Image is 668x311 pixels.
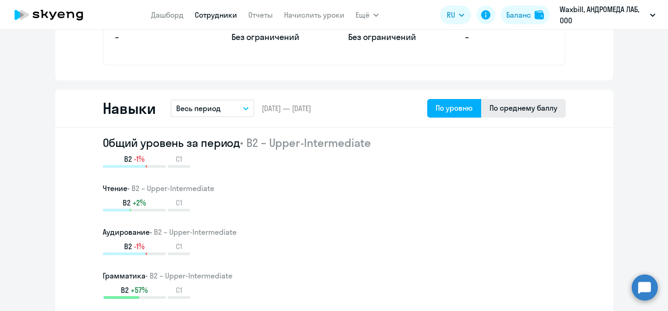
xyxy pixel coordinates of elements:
div: По уровню [436,102,473,113]
p: – [115,31,204,43]
h2: Общий уровень за период [103,135,566,150]
span: B2 [121,285,129,295]
img: balance [535,10,544,20]
p: – [465,31,554,43]
span: • B2 – Upper-Intermediate [127,184,214,193]
button: Балансbalance [501,6,549,24]
div: По среднему баллу [489,102,557,113]
span: • B2 – Upper-Intermediate [240,136,371,150]
span: RU [447,9,455,20]
span: -1% [134,241,145,251]
span: • B2 – Upper-Intermediate [150,227,237,237]
span: C1 [176,285,182,295]
h2: Навыки [103,99,156,118]
span: B2 [124,241,132,251]
h3: Грамматика [103,270,566,281]
button: Ещё [356,6,379,24]
span: C1 [176,154,182,164]
p: Без ограничений [231,31,320,43]
span: B2 [123,198,131,208]
span: -1% [134,154,145,164]
button: Waxbill, АНДРОМЕДА ЛАБ, ООО [555,4,660,26]
button: RU [440,6,471,24]
div: Баланс [506,9,531,20]
span: [DATE] — [DATE] [262,103,311,113]
span: +57% [131,285,148,295]
span: Ещё [356,9,370,20]
p: Весь период [176,103,221,114]
a: Отчеты [248,10,273,20]
h3: Аудирование [103,226,566,238]
h3: Чтение [103,183,566,194]
a: Дашборд [151,10,184,20]
button: Весь период [171,99,254,117]
span: B2 [124,154,132,164]
p: Waxbill, АНДРОМЕДА ЛАБ, ООО [560,4,646,26]
a: Сотрудники [195,10,237,20]
a: Начислить уроки [284,10,344,20]
span: • B2 – Upper-Intermediate [146,271,232,280]
span: C1 [176,241,182,251]
p: Без ограничений [348,31,437,43]
span: C1 [176,198,182,208]
span: +2% [132,198,146,208]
